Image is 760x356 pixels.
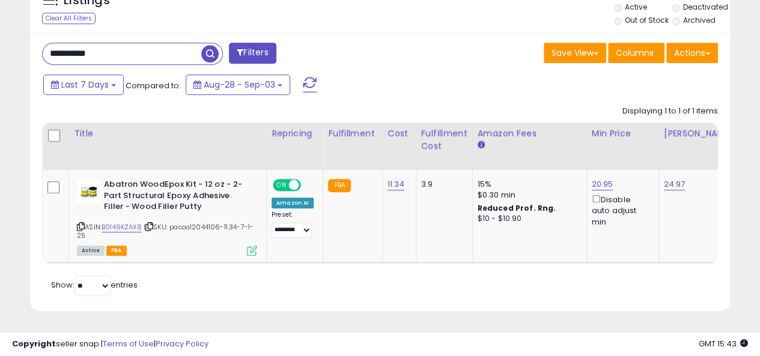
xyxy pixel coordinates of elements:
div: Fulfillment [328,127,377,140]
small: FBA [328,179,350,192]
button: Columns [608,43,664,63]
div: Min Price [592,127,654,140]
div: 15% [478,179,577,190]
span: All listings currently available for purchase on Amazon [77,246,105,256]
label: Archived [683,15,716,25]
span: OFF [299,180,318,190]
div: seller snap | | [12,339,208,350]
a: Privacy Policy [156,338,208,349]
button: Filters [229,43,276,64]
span: | SKU: pacoa12044106-11.34-7-1-25 [77,222,254,240]
label: Deactivated [683,2,728,12]
div: Repricing [272,127,318,140]
span: Columns [616,47,654,59]
div: Amazon AI [272,198,314,208]
strong: Copyright [12,338,56,349]
a: 11.34 [388,178,405,190]
span: Show: entries [51,279,138,291]
a: B0149KZAX8 [102,222,142,232]
b: Reduced Prof. Rng. [478,203,556,213]
div: ASIN: [77,179,257,255]
img: 41c3JficXJL._SL40_.jpg [77,179,101,203]
div: Disable auto adjust min [592,193,649,228]
div: Amazon Fees [478,127,582,140]
small: Amazon Fees. [478,140,485,151]
div: Cost [388,127,411,140]
div: $10 - $10.90 [478,214,577,224]
span: FBA [106,246,127,256]
div: [PERSON_NAME] [664,127,735,140]
a: 24.97 [664,178,686,190]
div: Title [74,127,261,140]
label: Out of Stock [624,15,668,25]
button: Aug-28 - Sep-03 [186,74,290,95]
button: Save View [544,43,606,63]
span: 2025-09-11 15:43 GMT [699,338,748,349]
button: Last 7 Days [43,74,124,95]
div: $0.30 min [478,190,577,201]
div: 3.9 [421,179,463,190]
span: ON [274,180,289,190]
a: 20.95 [592,178,613,190]
div: Clear All Filters [42,13,96,24]
button: Actions [666,43,718,63]
div: Preset: [272,211,314,238]
div: Fulfillment Cost [421,127,467,152]
span: Compared to: [126,80,181,91]
span: Last 7 Days [61,79,109,91]
div: Displaying 1 to 1 of 1 items [622,106,718,117]
label: Active [624,2,646,12]
span: Aug-28 - Sep-03 [204,79,275,91]
b: Abatron WoodEpox Kit - 12 oz - 2-Part Structural Epoxy Adhesive Filler - Wood Filler Putty [104,179,250,216]
a: Terms of Use [103,338,154,349]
